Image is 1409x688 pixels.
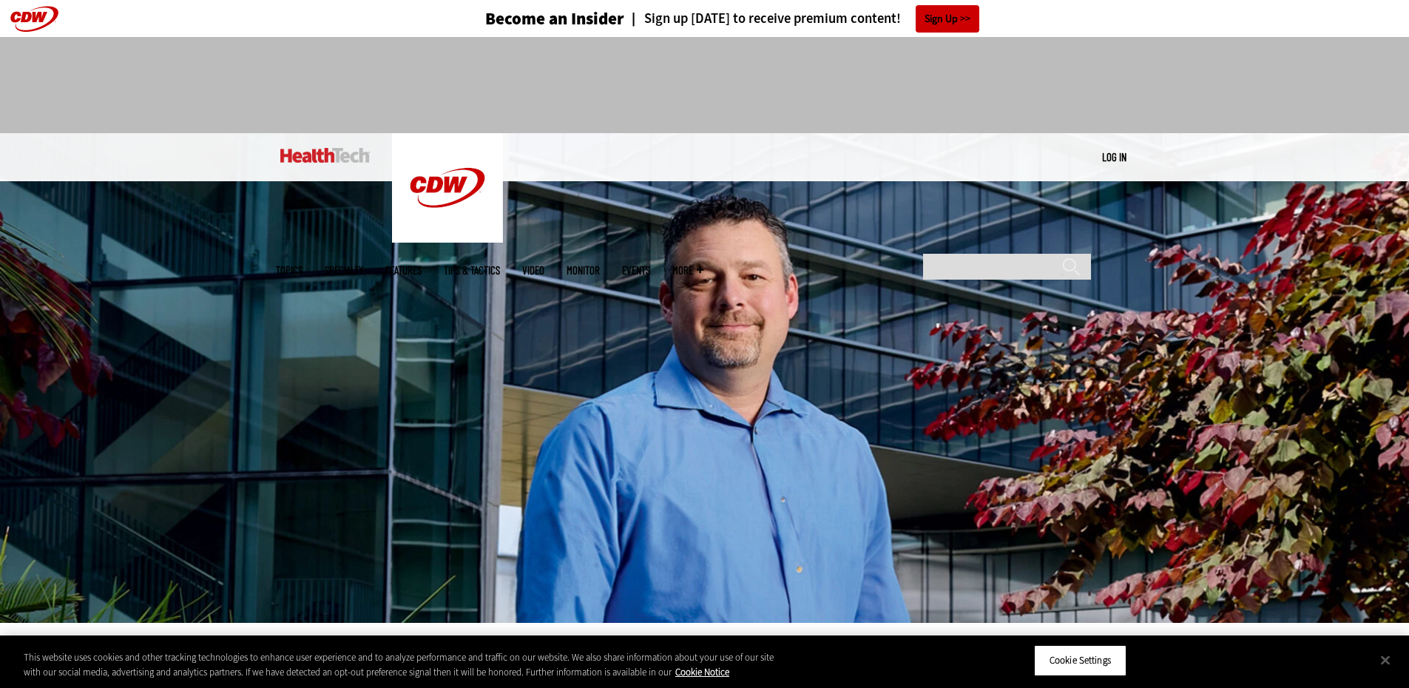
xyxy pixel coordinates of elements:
[485,10,624,27] h3: Become an Insider
[325,265,363,276] span: Specialty
[392,231,503,246] a: CDW
[430,10,624,27] a: Become an Insider
[1102,150,1126,163] a: Log in
[1369,644,1402,676] button: Close
[436,52,974,118] iframe: advertisement
[675,666,729,678] a: More information about your privacy
[522,265,544,276] a: Video
[624,12,901,26] a: Sign up [DATE] to receive premium content!
[385,265,422,276] a: Features
[276,265,303,276] span: Topics
[672,265,703,276] span: More
[622,265,650,276] a: Events
[444,265,500,276] a: Tips & Tactics
[24,650,775,679] div: This website uses cookies and other tracking technologies to enhance user experience and to analy...
[392,133,503,243] img: Home
[1102,149,1126,165] div: User menu
[916,5,979,33] a: Sign Up
[1034,645,1126,676] button: Cookie Settings
[280,148,370,163] img: Home
[567,265,600,276] a: MonITor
